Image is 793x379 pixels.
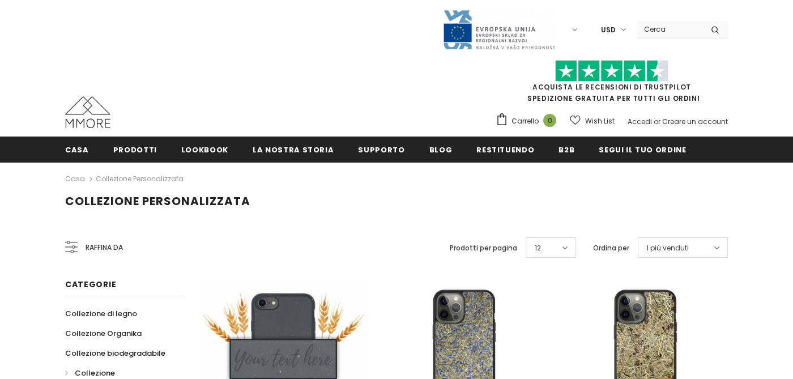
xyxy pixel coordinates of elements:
[253,144,334,155] span: La nostra storia
[181,144,228,155] span: Lookbook
[637,21,702,37] input: Search Site
[647,242,689,254] span: I più venduti
[511,116,539,127] span: Carrello
[113,144,157,155] span: Prodotti
[599,144,686,155] span: Segui il tuo ordine
[65,343,165,363] a: Collezione biodegradabile
[496,113,562,130] a: Carrello 0
[496,65,728,103] span: SPEDIZIONE GRATUITA PER TUTTI GLI ORDINI
[65,172,85,186] a: Casa
[593,242,629,254] label: Ordina per
[65,279,116,290] span: Categorie
[65,348,165,359] span: Collezione biodegradabile
[113,137,157,162] a: Prodotti
[599,137,686,162] a: Segui il tuo ordine
[65,144,89,155] span: Casa
[65,323,142,343] a: Collezione Organika
[253,137,334,162] a: La nostra storia
[65,308,137,319] span: Collezione di legno
[358,144,404,155] span: supporto
[442,9,556,50] img: Javni Razpis
[555,60,668,82] img: Fidati di Pilot Stars
[628,117,652,126] a: Accedi
[662,117,728,126] a: Creare un account
[358,137,404,162] a: supporto
[585,116,615,127] span: Wish List
[558,144,574,155] span: B2B
[532,82,691,92] a: Acquista le recensioni di TrustPilot
[601,24,616,36] span: USD
[476,144,534,155] span: Restituendo
[65,193,250,209] span: Collezione personalizzata
[429,144,453,155] span: Blog
[65,304,137,323] a: Collezione di legno
[429,137,453,162] a: Blog
[65,96,110,128] img: Casi MMORE
[86,241,123,254] span: Raffina da
[181,137,228,162] a: Lookbook
[543,114,556,127] span: 0
[535,242,541,254] span: 12
[65,137,89,162] a: Casa
[96,174,184,184] a: Collezione personalizzata
[450,242,517,254] label: Prodotti per pagina
[654,117,660,126] span: or
[442,24,556,34] a: Javni Razpis
[558,137,574,162] a: B2B
[570,111,615,131] a: Wish List
[65,328,142,339] span: Collezione Organika
[476,137,534,162] a: Restituendo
